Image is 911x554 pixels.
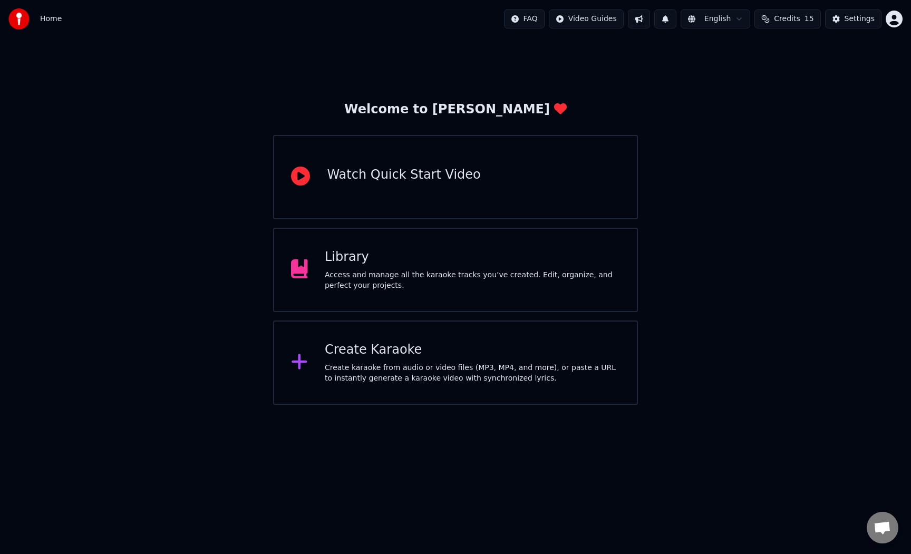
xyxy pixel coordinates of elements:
button: Credits15 [754,9,820,28]
button: Video Guides [549,9,624,28]
div: Library [325,249,620,266]
nav: breadcrumb [40,14,62,24]
div: Welcome to [PERSON_NAME] [344,101,567,118]
div: Access and manage all the karaoke tracks you’ve created. Edit, organize, and perfect your projects. [325,270,620,291]
div: Create karaoke from audio or video files (MP3, MP4, and more), or paste a URL to instantly genera... [325,363,620,384]
div: Create Karaoke [325,342,620,358]
div: Open chat [867,512,898,543]
div: Watch Quick Start Video [327,167,480,183]
span: Home [40,14,62,24]
button: Settings [825,9,881,28]
button: FAQ [504,9,545,28]
div: Settings [845,14,875,24]
span: 15 [805,14,814,24]
span: Credits [774,14,800,24]
img: youka [8,8,30,30]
